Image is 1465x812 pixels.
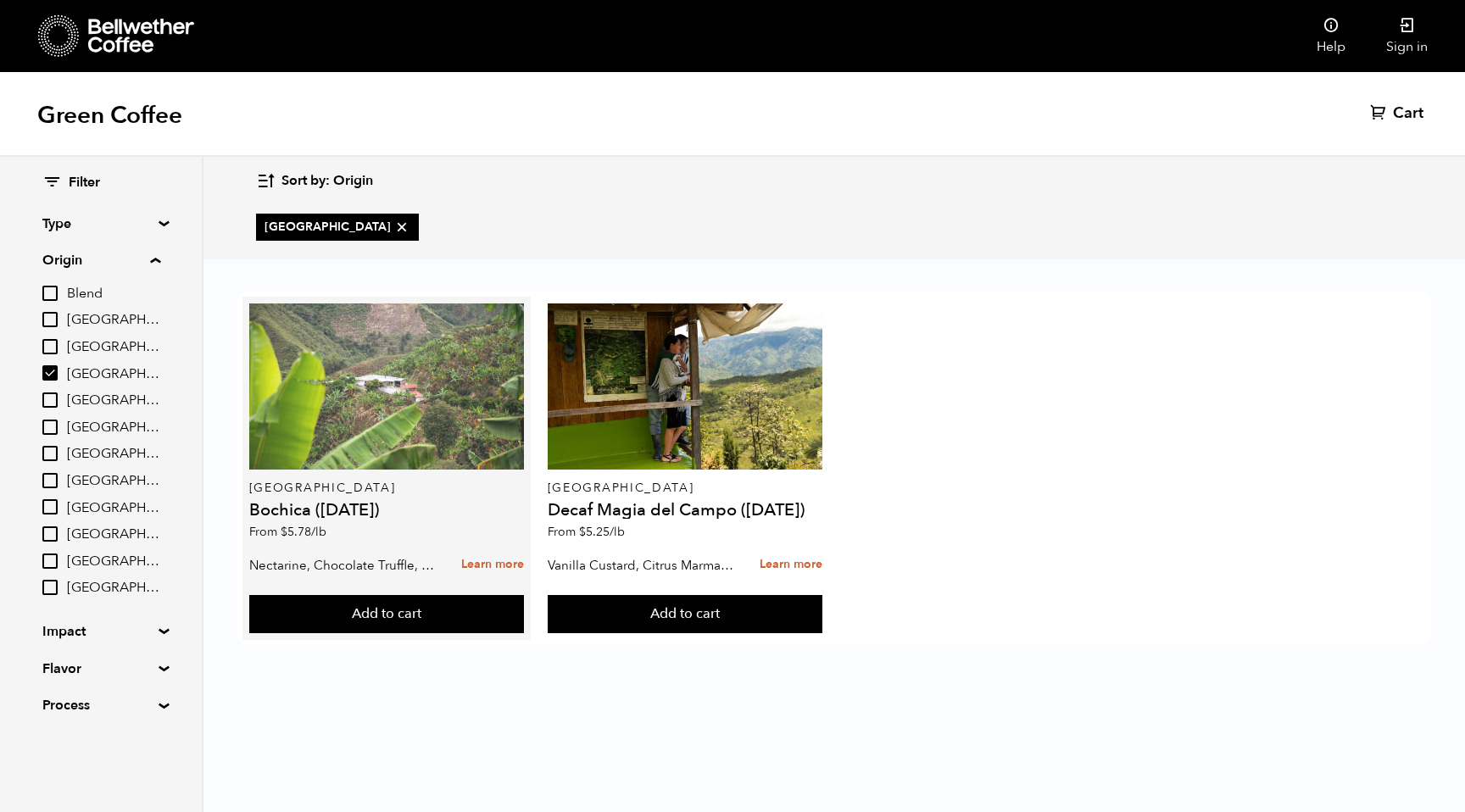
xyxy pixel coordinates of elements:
[265,219,410,236] span: [GEOGRAPHIC_DATA]
[548,595,823,634] button: Add to cart
[67,499,160,518] span: [GEOGRAPHIC_DATA]
[1370,103,1428,124] a: Cart
[311,524,326,540] span: /lb
[281,524,287,540] span: $
[281,524,326,540] bdi: 5.78
[67,526,160,544] span: [GEOGRAPHIC_DATA]
[67,579,160,598] span: [GEOGRAPHIC_DATA]
[548,502,823,519] h4: Decaf Magia del Campo ([DATE])
[69,174,100,192] span: Filter
[249,524,326,540] span: From
[42,250,160,270] summary: Origin
[67,472,160,491] span: [GEOGRAPHIC_DATA]
[249,595,525,634] button: Add to cart
[548,553,735,578] p: Vanilla Custard, Citrus Marmalade, Caramel
[461,547,524,583] a: Learn more
[42,339,58,354] input: [GEOGRAPHIC_DATA]
[610,524,625,540] span: /lb
[67,365,160,384] span: [GEOGRAPHIC_DATA]
[67,445,160,464] span: [GEOGRAPHIC_DATA]
[42,286,58,301] input: Blend
[67,338,160,357] span: [GEOGRAPHIC_DATA]
[42,312,58,327] input: [GEOGRAPHIC_DATA]
[249,553,437,578] p: Nectarine, Chocolate Truffle, Brown Sugar
[42,214,159,234] summary: Type
[256,161,373,201] button: Sort by: Origin
[42,446,58,461] input: [GEOGRAPHIC_DATA]
[42,420,58,435] input: [GEOGRAPHIC_DATA]
[67,285,160,303] span: Blend
[1393,103,1423,124] span: Cart
[42,580,58,595] input: [GEOGRAPHIC_DATA]
[42,553,58,569] input: [GEOGRAPHIC_DATA]
[281,172,373,191] span: Sort by: Origin
[579,524,625,540] bdi: 5.25
[548,524,625,540] span: From
[42,365,58,381] input: [GEOGRAPHIC_DATA]
[548,482,823,494] p: [GEOGRAPHIC_DATA]
[42,473,58,488] input: [GEOGRAPHIC_DATA]
[579,524,586,540] span: $
[249,482,525,494] p: [GEOGRAPHIC_DATA]
[42,659,159,679] summary: Flavor
[67,311,160,330] span: [GEOGRAPHIC_DATA]
[249,502,525,519] h4: Bochica ([DATE])
[37,100,182,131] h1: Green Coffee
[760,547,822,583] a: Learn more
[42,621,159,642] summary: Impact
[42,392,58,408] input: [GEOGRAPHIC_DATA]
[67,392,160,410] span: [GEOGRAPHIC_DATA]
[67,419,160,437] span: [GEOGRAPHIC_DATA]
[42,499,58,514] input: [GEOGRAPHIC_DATA]
[42,695,159,715] summary: Process
[42,526,58,542] input: [GEOGRAPHIC_DATA]
[67,553,160,571] span: [GEOGRAPHIC_DATA]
